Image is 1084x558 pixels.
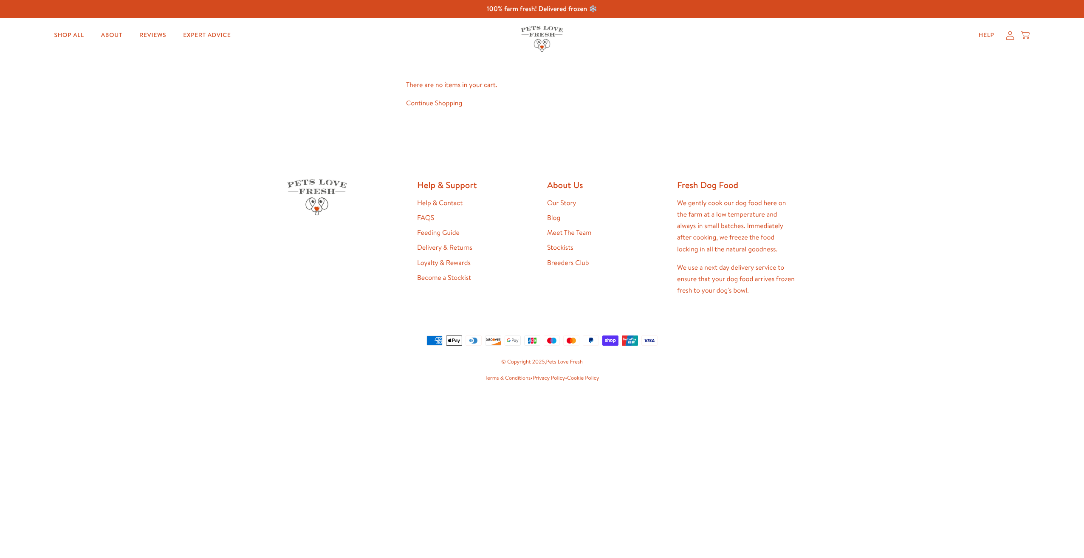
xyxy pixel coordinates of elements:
[287,358,797,367] small: © Copyright 2025,
[287,179,347,215] img: Pets Love Fresh
[533,374,565,382] a: Privacy Policy
[521,26,563,52] img: Pets Love Fresh
[972,27,1001,44] a: Help
[287,374,797,383] small: • •
[417,228,460,237] a: Feeding Guide
[176,27,237,44] a: Expert Advice
[417,273,471,282] a: Become a Stockist
[48,27,91,44] a: Shop All
[546,358,583,366] a: Pets Love Fresh
[547,243,573,252] a: Stockists
[417,243,472,252] a: Delivery & Returns
[547,258,589,268] a: Breeders Club
[417,258,471,268] a: Loyalty & Rewards
[677,179,797,191] h2: Fresh Dog Food
[677,262,797,297] p: We use a next day delivery service to ensure that your dog food arrives frozen fresh to your dog'...
[133,27,173,44] a: Reviews
[417,198,463,208] a: Help & Contact
[547,228,591,237] a: Meet The Team
[567,374,599,382] a: Cookie Policy
[677,197,797,255] p: We gently cook our dog food here on the farm at a low temperature and always in small batches. Im...
[547,198,576,208] a: Our Story
[417,213,434,223] a: FAQS
[547,213,560,223] a: Blog
[406,99,462,108] a: Continue Shopping
[485,374,531,382] a: Terms & Conditions
[406,79,678,91] p: There are no items in your cart.
[417,179,537,191] h2: Help & Support
[547,179,667,191] h2: About Us
[94,27,129,44] a: About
